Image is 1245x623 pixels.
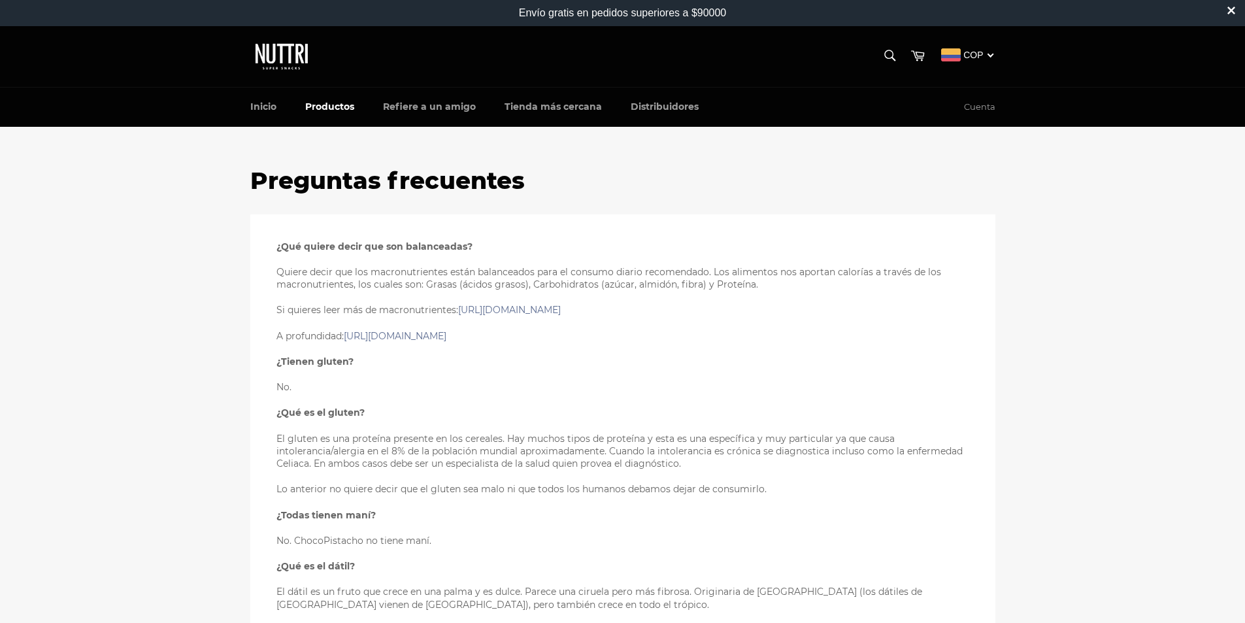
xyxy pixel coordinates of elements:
[250,165,995,197] h1: Preguntas frecuentes
[519,7,727,19] div: Envío gratis en pedidos superiores a $90000
[963,50,983,60] span: COP
[276,266,969,292] p: Quiere decir que los macronutrientes están balanceados para el consumo diario recomendado. Los al...
[276,330,969,343] p: A profundidad:
[957,88,1002,126] a: Cuenta
[276,560,355,572] strong: ¿Qué es el dátil?
[276,304,969,316] p: Si quieres leer más de macronutrientes:
[276,241,473,252] strong: ¿Qué quiere decir que son balanceadas?
[458,304,561,316] a: [URL][DOMAIN_NAME]
[276,509,376,521] strong: ¿Todas tienen maní?
[276,356,354,367] strong: ¿Tienen gluten?
[276,483,969,496] p: Lo anterior no quiere decir que el gluten sea malo ni que todos los humanos debamos dejar de cons...
[491,88,615,126] a: Tienda más cercana
[292,88,367,126] a: Productos
[618,88,712,126] a: Distribuidores
[250,39,316,74] img: Nuttri
[276,381,969,394] p: No.
[344,330,446,342] a: [URL][DOMAIN_NAME]
[276,535,969,547] p: No. ChocoPistacho no tiene maní.
[276,586,969,611] p: El dátil es un fruto que crece en una palma y es dulce. Parece una ciruela pero más fibrosa. Orig...
[237,88,290,126] a: Inicio
[370,88,489,126] a: Refiere a un amigo
[276,407,365,418] strong: ¿Qué es el gluten?
[276,433,969,471] p: El gluten es una proteína presente en los cereales. Hay muchos tipos de proteína y esta es una es...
